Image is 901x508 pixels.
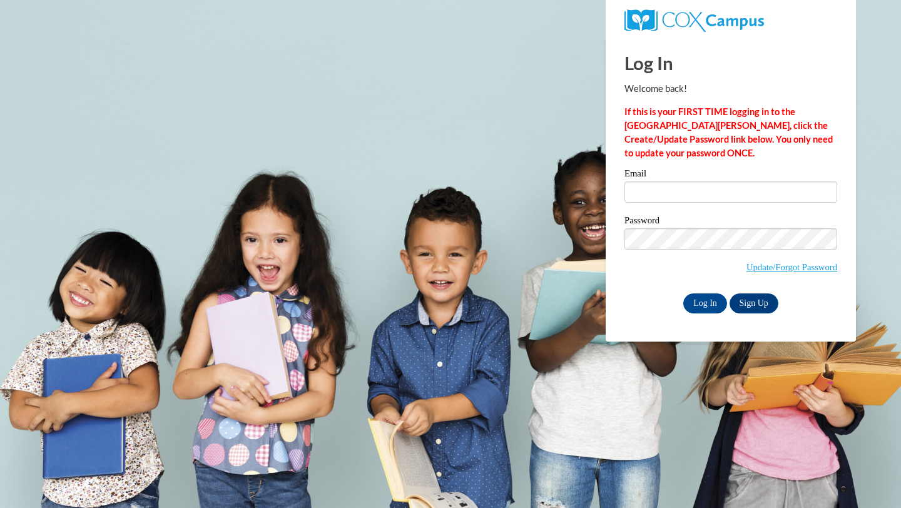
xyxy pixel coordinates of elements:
p: Welcome back! [624,82,837,96]
img: COX Campus [624,9,764,32]
a: Sign Up [730,293,778,313]
input: Log In [683,293,727,313]
a: Update/Forgot Password [746,262,837,272]
a: COX Campus [624,14,764,25]
strong: If this is your FIRST TIME logging in to the [GEOGRAPHIC_DATA][PERSON_NAME], click the Create/Upd... [624,106,833,158]
label: Email [624,169,837,181]
label: Password [624,216,837,228]
h1: Log In [624,50,837,76]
